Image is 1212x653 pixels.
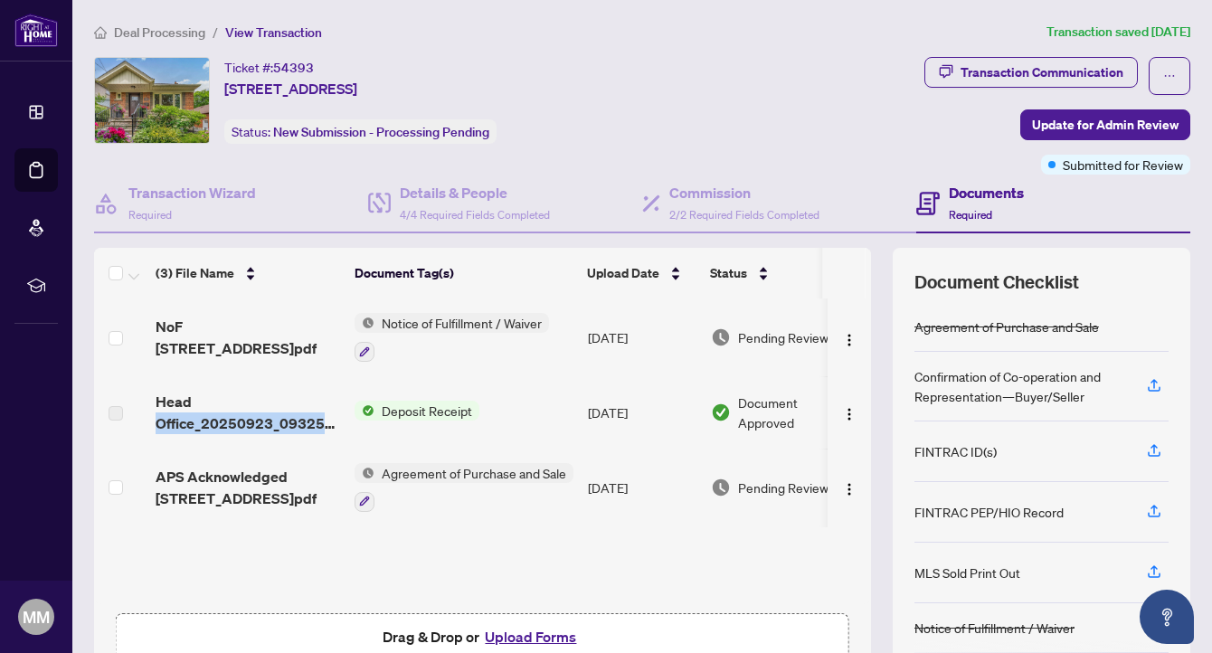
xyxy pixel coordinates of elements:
[738,327,829,347] span: Pending Review
[374,463,573,483] span: Agreement of Purchase and Sale
[128,208,172,222] span: Required
[224,57,314,78] div: Ticket #:
[949,208,992,222] span: Required
[400,182,550,203] h4: Details & People
[114,24,205,41] span: Deal Processing
[225,24,322,41] span: View Transaction
[711,327,731,347] img: Document Status
[355,401,374,421] img: Status Icon
[400,208,550,222] span: 4/4 Required Fields Completed
[156,263,234,283] span: (3) File Name
[1063,155,1183,175] span: Submitted for Review
[156,316,340,359] span: NoF [STREET_ADDRESS]pdf
[1163,70,1176,82] span: ellipsis
[711,478,731,497] img: Document Status
[949,182,1024,203] h4: Documents
[224,119,497,144] div: Status:
[14,14,58,47] img: logo
[581,449,704,526] td: [DATE]
[587,263,659,283] span: Upload Date
[835,398,864,427] button: Logo
[355,313,549,362] button: Status IconNotice of Fulfillment / Waiver
[94,26,107,39] span: home
[355,463,573,512] button: Status IconAgreement of Purchase and Sale
[273,60,314,76] span: 54393
[273,124,489,140] span: New Submission - Processing Pending
[95,58,209,143] img: IMG-E12387402_1.jpg
[355,463,374,483] img: Status Icon
[156,391,340,434] span: Head Office_20250923_093257.pdf
[1020,109,1190,140] button: Update for Admin Review
[374,401,479,421] span: Deposit Receipt
[710,263,747,283] span: Status
[479,625,582,648] button: Upload Forms
[924,57,1138,88] button: Transaction Communication
[835,323,864,352] button: Logo
[148,248,347,298] th: (3) File Name
[669,208,819,222] span: 2/2 Required Fields Completed
[914,563,1020,582] div: MLS Sold Print Out
[711,402,731,422] img: Document Status
[914,270,1079,295] span: Document Checklist
[961,58,1123,87] div: Transaction Communication
[355,313,374,333] img: Status Icon
[738,478,829,497] span: Pending Review
[914,502,1064,522] div: FINTRAC PEP/HIO Record
[347,248,580,298] th: Document Tag(s)
[156,466,340,509] span: APS Acknowledged [STREET_ADDRESS]pdf
[914,317,1099,336] div: Agreement of Purchase and Sale
[383,625,582,648] span: Drag & Drop or
[224,78,357,99] span: [STREET_ADDRESS]
[842,407,857,421] img: Logo
[213,22,218,43] li: /
[842,482,857,497] img: Logo
[23,604,50,629] span: MM
[842,333,857,347] img: Logo
[581,376,704,449] td: [DATE]
[914,618,1075,638] div: Notice of Fulfillment / Waiver
[128,182,256,203] h4: Transaction Wizard
[914,366,1125,406] div: Confirmation of Co-operation and Representation—Buyer/Seller
[738,393,850,432] span: Document Approved
[1046,22,1190,43] article: Transaction saved [DATE]
[914,441,997,461] div: FINTRAC ID(s)
[703,248,857,298] th: Status
[669,182,819,203] h4: Commission
[580,248,703,298] th: Upload Date
[581,298,704,376] td: [DATE]
[355,401,479,421] button: Status IconDeposit Receipt
[835,473,864,502] button: Logo
[1032,110,1179,139] span: Update for Admin Review
[374,313,549,333] span: Notice of Fulfillment / Waiver
[1140,590,1194,644] button: Open asap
